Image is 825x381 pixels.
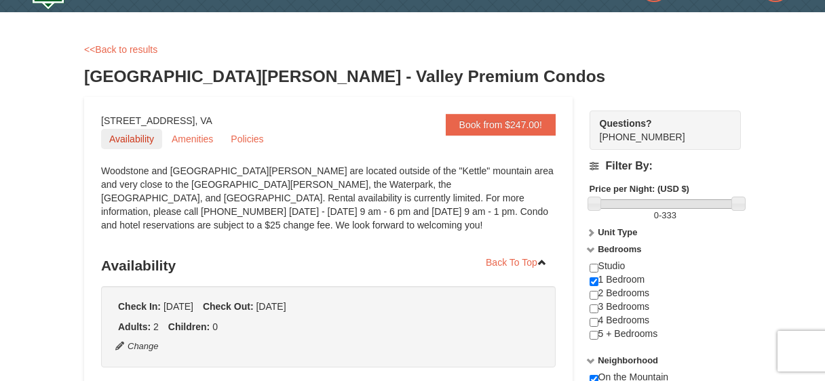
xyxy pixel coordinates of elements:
strong: Unit Type [598,227,637,237]
span: [PHONE_NUMBER] [600,117,716,142]
div: Studio 1 Bedroom 2 Bedrooms 3 Bedrooms 4 Bedrooms 5 + Bedrooms [590,260,741,354]
h3: [GEOGRAPHIC_DATA][PERSON_NAME] - Valley Premium Condos [84,63,741,90]
strong: Price per Night: (USD $) [590,184,689,194]
label: - [590,209,741,222]
a: Back To Top [477,252,556,273]
span: 2 [153,321,159,332]
strong: Adults: [118,321,151,332]
div: Woodstone and [GEOGRAPHIC_DATA][PERSON_NAME] are located outside of the "Kettle" mountain area an... [101,164,556,245]
strong: Questions? [600,118,652,129]
a: <<Back to results [84,44,157,55]
span: 0 [212,321,218,332]
a: Policies [223,129,271,149]
a: Availability [101,129,162,149]
span: [DATE] [164,301,193,312]
strong: Check Out: [203,301,254,312]
strong: Check In: [118,301,161,312]
a: Amenities [164,129,221,149]
span: [DATE] [256,301,286,312]
h3: Availability [101,252,556,279]
a: Book from $247.00! [446,114,556,136]
h4: Filter By: [590,160,741,172]
strong: Children: [168,321,210,332]
span: 333 [661,210,676,220]
strong: Bedrooms [598,244,641,254]
strong: Neighborhood [598,355,658,365]
span: 0 [654,210,659,220]
button: Change [115,339,159,354]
